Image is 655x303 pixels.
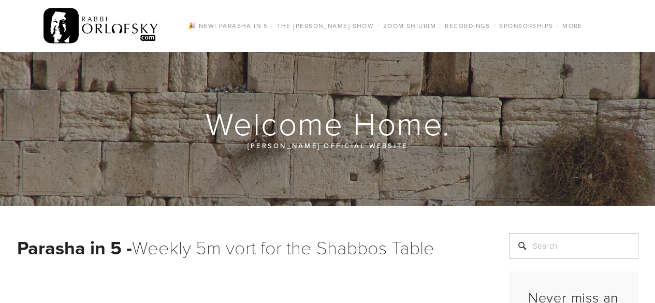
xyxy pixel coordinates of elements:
p: [PERSON_NAME] official website [79,140,576,151]
span: / [493,21,496,30]
a: Recordings [442,19,493,33]
img: RabbiOrlofsky.com [43,6,159,46]
span: / [377,21,380,30]
input: Search [509,233,638,259]
a: More [559,19,586,33]
h1: Welcome Home. [17,107,639,140]
a: Zoom Shiurim [380,19,439,33]
span: / [557,21,559,30]
a: 🎉 NEW! Parasha in 5 [185,19,271,33]
h1: Weekly 5m vort for the Shabbos Table [17,233,483,262]
a: The [PERSON_NAME] Show [274,19,377,33]
strong: Parasha in 5 - [17,234,132,261]
span: / [271,21,273,30]
a: Sponsorships [496,19,556,33]
span: / [439,21,442,30]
